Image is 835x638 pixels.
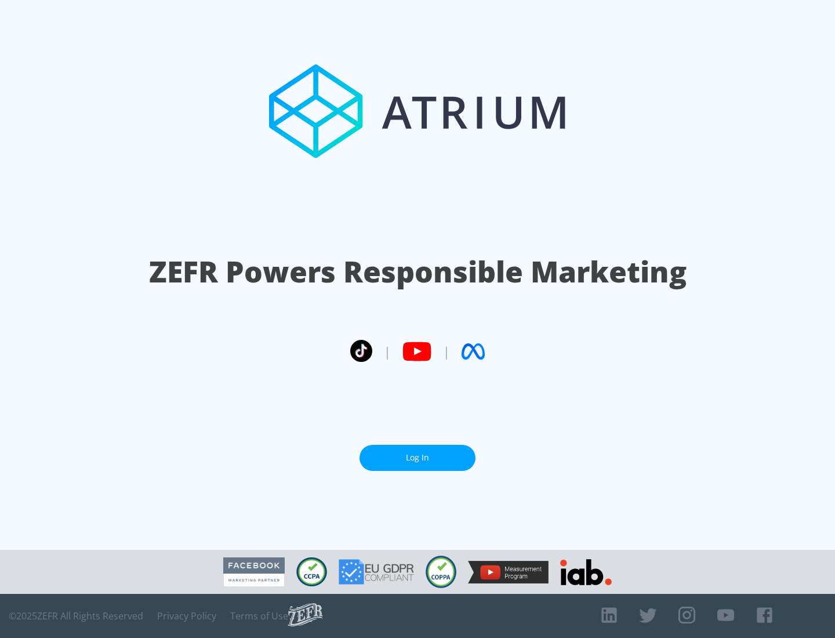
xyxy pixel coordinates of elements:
span: | [384,343,391,360]
h1: ZEFR Powers Responsible Marketing [149,252,687,292]
img: IAB [560,559,612,585]
img: GDPR Compliant [339,559,414,585]
img: YouTube Measurement Program [468,561,549,583]
a: Log In [360,445,475,471]
img: COPPA Compliant [426,556,456,588]
img: Facebook Marketing Partner [223,557,285,587]
img: CCPA Compliant [296,557,327,586]
span: | [443,343,450,360]
a: Privacy Policy [157,610,216,622]
span: © 2025 ZEFR All Rights Reserved [9,610,143,622]
a: Terms of Use [230,610,288,622]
